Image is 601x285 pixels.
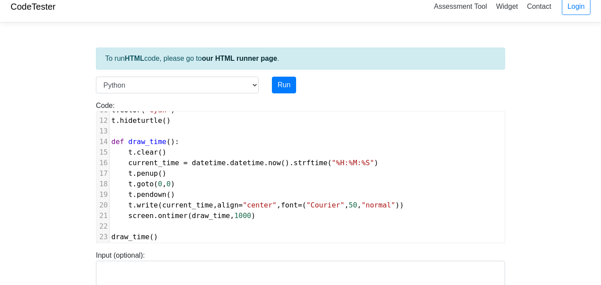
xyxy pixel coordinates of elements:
[128,201,133,209] span: t
[306,201,344,209] span: "Courier"
[128,211,154,220] span: screen
[272,77,296,93] button: Run
[96,126,109,137] div: 13
[89,100,512,243] div: Code:
[96,158,109,168] div: 16
[128,169,133,178] span: t
[243,201,277,209] span: "center"
[111,233,158,241] span: ()
[230,159,264,167] span: datetime
[349,201,357,209] span: 50
[298,201,302,209] span: =
[332,159,374,167] span: "%H:%M:%S"
[202,55,277,62] a: our HTML runner page
[96,179,109,189] div: 18
[111,201,404,209] span: . ( , , ( , , ))
[234,211,251,220] span: 1000
[96,221,109,232] div: 22
[128,180,133,188] span: t
[96,48,505,70] div: To run code, please go to .
[281,201,298,209] span: font
[192,159,226,167] span: datetime
[96,232,109,242] div: 23
[128,190,133,199] span: t
[111,148,166,156] span: . ()
[238,201,243,209] span: =
[137,201,158,209] span: write
[293,159,327,167] span: strftime
[125,55,144,62] strong: HTML
[96,168,109,179] div: 17
[111,137,124,146] span: def
[111,169,166,178] span: . ()
[111,116,171,125] span: . ()
[158,211,187,220] span: ontimer
[192,211,230,220] span: draw_time
[111,180,175,188] span: . ( , )
[111,137,179,146] span: ():
[111,159,378,167] span: . . (). ( )
[128,148,133,156] span: t
[96,115,109,126] div: 12
[96,189,109,200] div: 19
[96,211,109,221] div: 21
[183,159,188,167] span: =
[96,242,109,253] div: 24
[120,116,162,125] span: hideturtle
[111,190,175,199] span: . ()
[137,169,158,178] span: penup
[137,190,166,199] span: pendown
[128,137,167,146] span: draw_time
[137,180,154,188] span: goto
[11,2,55,11] a: CodeTester
[137,148,158,156] span: clear
[111,211,256,220] span: . ( , )
[268,159,281,167] span: now
[158,180,162,188] span: 0
[162,201,213,209] span: current_time
[111,116,116,125] span: t
[111,233,150,241] span: draw_time
[96,200,109,211] div: 20
[166,180,171,188] span: 0
[217,201,238,209] span: align
[96,147,109,158] div: 15
[361,201,395,209] span: "normal"
[128,159,180,167] span: current_time
[96,137,109,147] div: 14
